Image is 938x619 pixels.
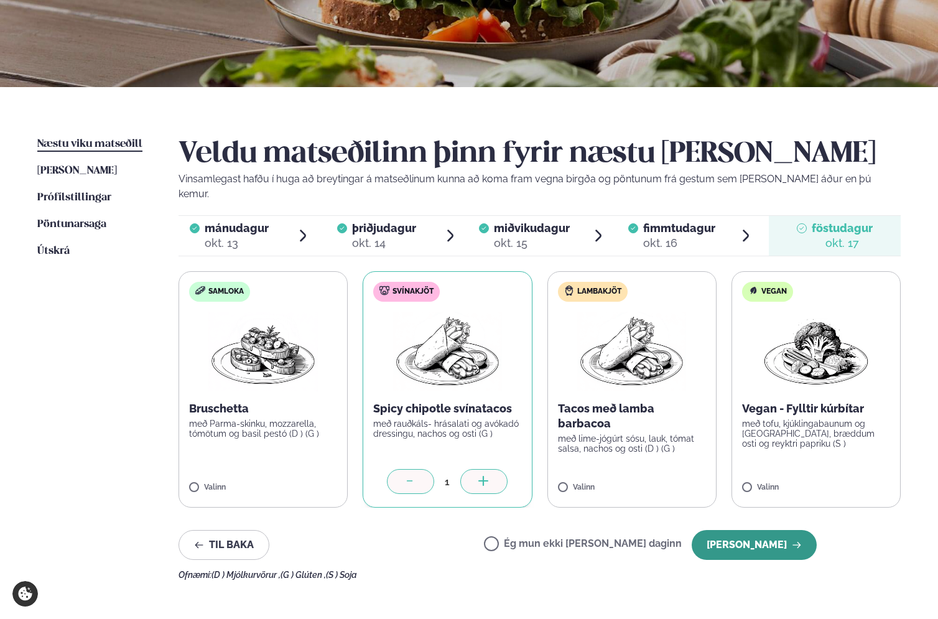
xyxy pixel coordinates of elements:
div: okt. 17 [812,236,873,251]
p: Tacos með lamba barbacoa [558,401,706,431]
span: Prófílstillingar [37,192,111,203]
span: [PERSON_NAME] [37,165,117,176]
p: með tofu, kjúklingabaunum og [GEOGRAPHIC_DATA], bræddum osti og reyktri papriku (S ) [742,419,890,449]
span: fimmtudagur [643,221,715,235]
div: okt. 13 [205,236,269,251]
img: sandwich-new-16px.svg [195,286,205,295]
span: Útskrá [37,246,70,256]
p: Vinsamlegast hafðu í huga að breytingar á matseðlinum kunna að koma fram vegna birgða og pöntunum... [179,172,901,202]
a: Næstu viku matseðill [37,137,142,152]
span: (S ) Soja [326,570,357,580]
img: Bruschetta.png [208,312,318,391]
span: Svínakjöt [392,287,434,297]
a: Útskrá [37,244,70,259]
img: Wraps.png [577,312,687,391]
span: Pöntunarsaga [37,219,106,230]
p: Vegan - Fylltir kúrbítar [742,401,890,416]
div: okt. 14 [352,236,416,251]
img: Wraps.png [393,312,503,391]
a: [PERSON_NAME] [37,164,117,179]
span: mánudagur [205,221,269,235]
p: með rauðkáls- hrásalati og avókadó dressingu, nachos og osti (G ) [373,419,521,439]
div: 1 [434,475,460,489]
span: föstudagur [812,221,873,235]
h2: Veldu matseðilinn þinn fyrir næstu [PERSON_NAME] [179,137,901,172]
button: [PERSON_NAME] [692,530,817,560]
span: Samloka [208,287,244,297]
p: með Parma-skinku, mozzarella, tómötum og basil pestó (D ) (G ) [189,419,337,439]
span: Vegan [761,287,787,297]
img: pork.svg [379,286,389,296]
div: okt. 16 [643,236,715,251]
img: Lamb.svg [564,286,574,296]
img: Vegan.png [761,312,871,391]
span: (D ) Mjólkurvörur , [211,570,281,580]
div: okt. 15 [494,236,570,251]
p: með lime-jógúrt sósu, lauk, tómat salsa, nachos og osti (D ) (G ) [558,434,706,454]
span: þriðjudagur [352,221,416,235]
span: Næstu viku matseðill [37,139,142,149]
span: miðvikudagur [494,221,570,235]
button: Til baka [179,530,269,560]
span: Lambakjöt [577,287,621,297]
div: Ofnæmi: [179,570,901,580]
p: Bruschetta [189,401,337,416]
a: Pöntunarsaga [37,217,106,232]
p: Spicy chipotle svínatacos [373,401,521,416]
a: Prófílstillingar [37,190,111,205]
span: (G ) Glúten , [281,570,326,580]
img: Vegan.svg [748,286,758,296]
a: Cookie settings [12,581,38,607]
